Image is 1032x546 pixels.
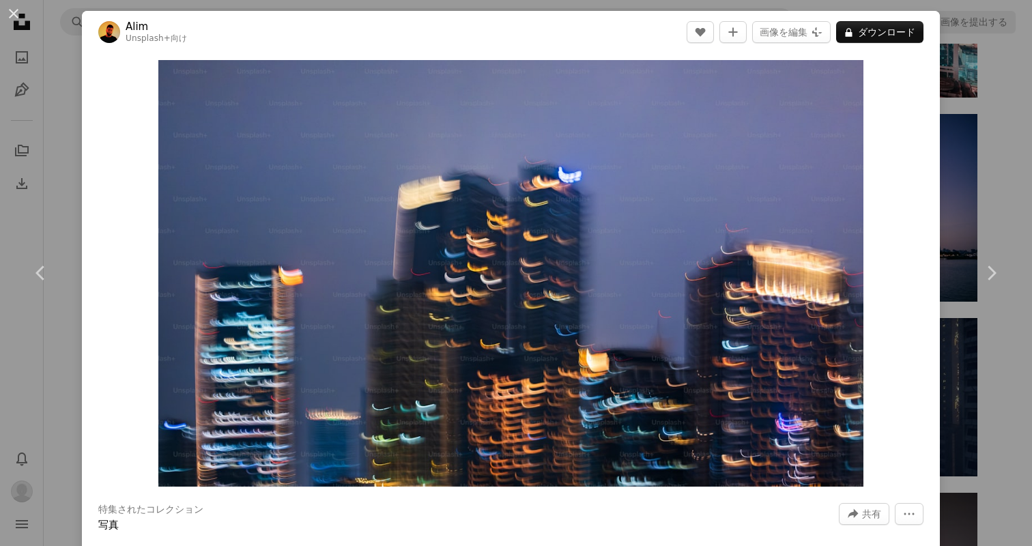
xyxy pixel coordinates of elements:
a: 写真 [98,519,119,531]
a: 次へ [950,207,1032,339]
button: いいね！ [687,21,714,43]
button: その他のアクション [895,503,923,525]
button: 画像を編集 [752,21,831,43]
div: 向け [126,33,187,44]
span: 共有 [862,504,881,524]
img: 海の向こうから眺める夜の街 [158,60,864,487]
button: この画像でズームインする [158,60,864,487]
img: Alimのプロフィールを見る [98,21,120,43]
button: このビジュアルを共有する [839,503,889,525]
button: ダウンロード [836,21,923,43]
a: Alim [126,20,187,33]
h3: 特集されたコレクション [98,503,203,517]
a: Unsplash+ [126,33,171,43]
button: コレクションに追加する [719,21,747,43]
